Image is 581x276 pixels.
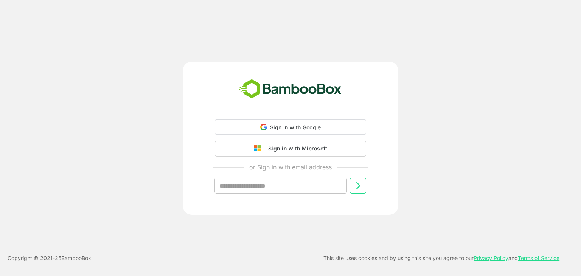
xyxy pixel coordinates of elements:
[249,163,332,172] p: or Sign in with email address
[215,141,366,157] button: Sign in with Microsoft
[518,255,559,261] a: Terms of Service
[235,77,346,102] img: bamboobox
[323,254,559,263] p: This site uses cookies and by using this site you agree to our and
[474,255,508,261] a: Privacy Policy
[264,144,327,154] div: Sign in with Microsoft
[215,119,366,135] div: Sign in with Google
[254,145,264,152] img: google
[8,254,91,263] p: Copyright © 2021- 25 BambooBox
[270,124,321,130] span: Sign in with Google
